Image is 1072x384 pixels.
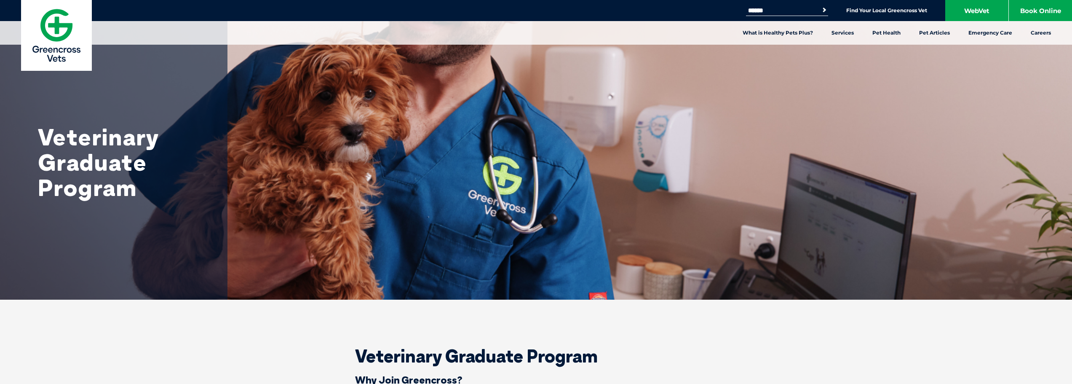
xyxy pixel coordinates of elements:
[959,21,1021,45] a: Emergency Care
[910,21,959,45] a: Pet Articles
[863,21,910,45] a: Pet Health
[38,124,206,200] h1: Veterinary Graduate Program
[733,21,822,45] a: What is Healthy Pets Plus?
[846,7,927,14] a: Find Your Local Greencross Vet
[326,347,747,365] h1: Veterinary Graduate Program
[820,6,829,14] button: Search
[1021,21,1060,45] a: Careers
[822,21,863,45] a: Services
